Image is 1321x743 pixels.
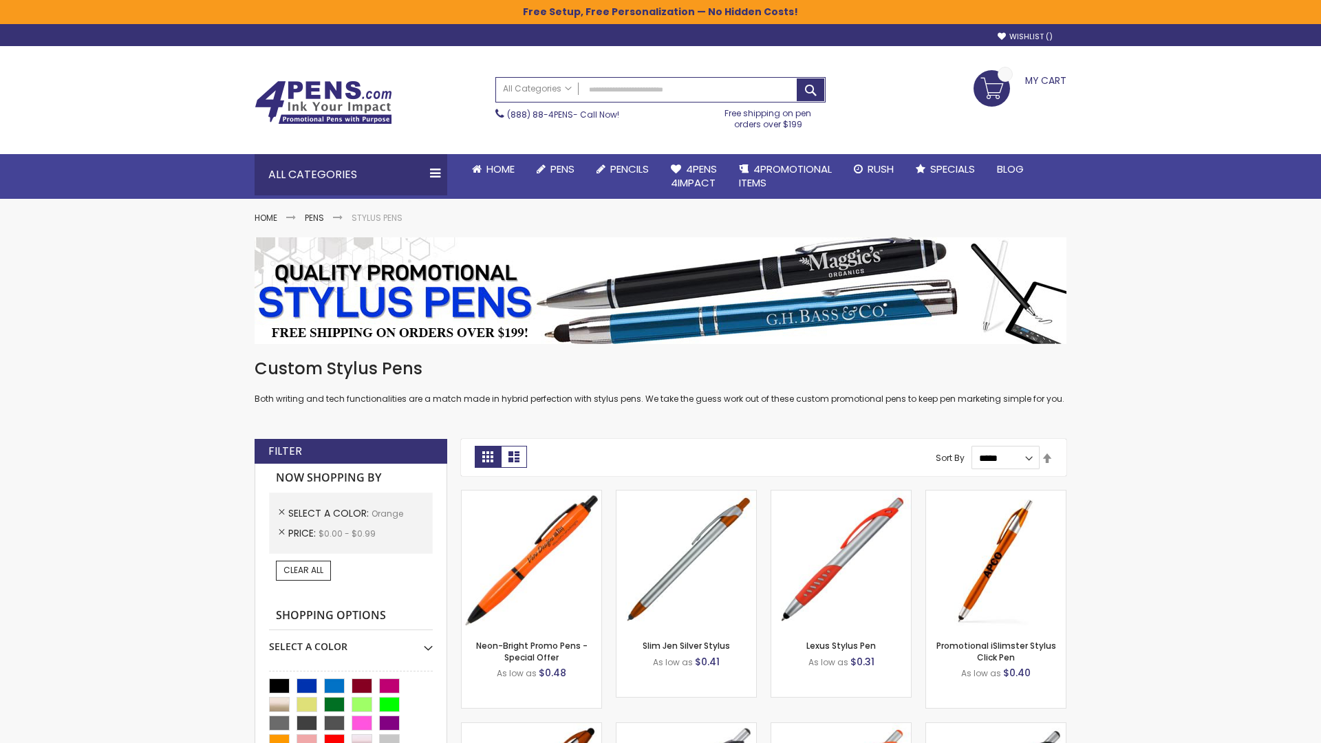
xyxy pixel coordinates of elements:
[998,32,1053,42] a: Wishlist
[1003,666,1031,680] span: $0.40
[486,162,515,176] span: Home
[319,528,376,539] span: $0.00 - $0.99
[269,630,433,654] div: Select A Color
[462,491,601,630] img: Neon-Bright Promo Pens-Orange
[496,78,579,100] a: All Categories
[616,722,756,734] a: Boston Stylus Pen-Orange
[961,667,1001,679] span: As low as
[352,212,402,224] strong: Stylus Pens
[507,109,573,120] a: (888) 88-4PENS
[268,444,302,459] strong: Filter
[808,656,848,668] span: As low as
[288,526,319,540] span: Price
[930,162,975,176] span: Specials
[850,655,874,669] span: $0.31
[868,162,894,176] span: Rush
[671,162,717,190] span: 4Pens 4impact
[771,491,911,630] img: Lexus Stylus Pen-Orange
[660,154,728,199] a: 4Pens4impact
[926,491,1066,630] img: Promotional iSlimster Stylus Click Pen-Orange
[711,103,826,130] div: Free shipping on pen orders over $199
[936,452,965,464] label: Sort By
[476,640,588,663] a: Neon-Bright Promo Pens - Special Offer
[255,154,447,195] div: All Categories
[497,667,537,679] span: As low as
[526,154,586,184] a: Pens
[269,601,433,631] strong: Shopping Options
[276,561,331,580] a: Clear All
[462,722,601,734] a: TouchWrite Query Stylus Pen-Orange
[462,490,601,502] a: Neon-Bright Promo Pens-Orange
[586,154,660,184] a: Pencils
[507,109,619,120] span: - Call Now!
[610,162,649,176] span: Pencils
[255,237,1066,344] img: Stylus Pens
[283,564,323,576] span: Clear All
[288,506,372,520] span: Select A Color
[269,464,433,493] strong: Now Shopping by
[936,640,1056,663] a: Promotional iSlimster Stylus Click Pen
[616,491,756,630] img: Slim Jen Silver Stylus-Orange
[255,358,1066,380] h1: Custom Stylus Pens
[539,666,566,680] span: $0.48
[926,490,1066,502] a: Promotional iSlimster Stylus Click Pen-Orange
[926,722,1066,734] a: Lexus Metallic Stylus Pen-Orange
[997,162,1024,176] span: Blog
[305,212,324,224] a: Pens
[475,446,501,468] strong: Grid
[905,154,986,184] a: Specials
[771,722,911,734] a: Boston Silver Stylus Pen-Orange
[550,162,574,176] span: Pens
[255,80,392,125] img: 4Pens Custom Pens and Promotional Products
[806,640,876,652] a: Lexus Stylus Pen
[986,154,1035,184] a: Blog
[372,508,403,519] span: Orange
[843,154,905,184] a: Rush
[653,656,693,668] span: As low as
[616,490,756,502] a: Slim Jen Silver Stylus-Orange
[739,162,832,190] span: 4PROMOTIONAL ITEMS
[643,640,730,652] a: Slim Jen Silver Stylus
[461,154,526,184] a: Home
[771,490,911,502] a: Lexus Stylus Pen-Orange
[503,83,572,94] span: All Categories
[255,358,1066,405] div: Both writing and tech functionalities are a match made in hybrid perfection with stylus pens. We ...
[728,154,843,199] a: 4PROMOTIONALITEMS
[255,212,277,224] a: Home
[695,655,720,669] span: $0.41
